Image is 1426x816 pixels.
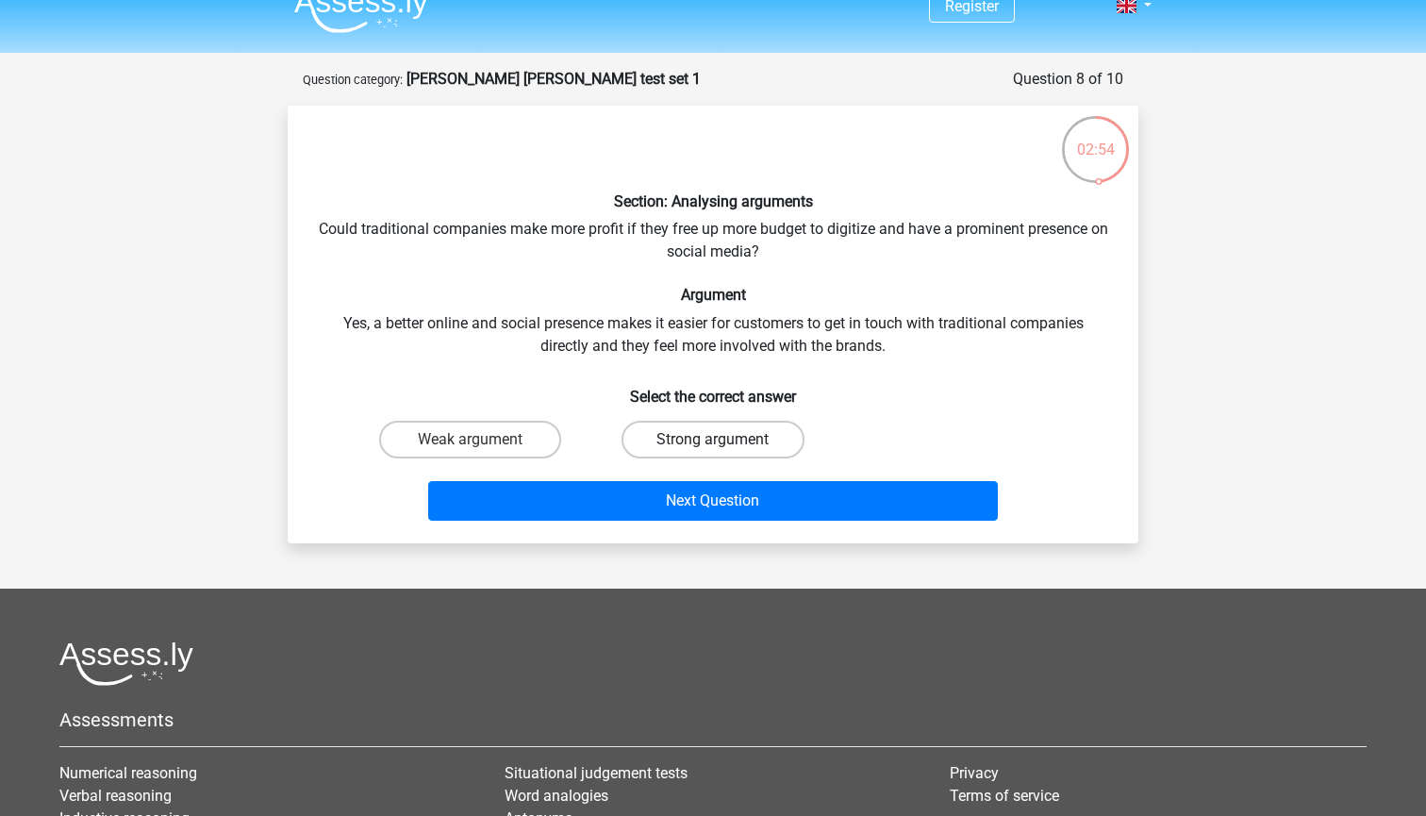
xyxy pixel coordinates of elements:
img: Assessly logo [59,641,193,686]
a: Privacy [950,764,999,782]
label: Weak argument [379,421,561,458]
a: Situational judgement tests [505,764,688,782]
h6: Argument [318,286,1108,304]
h5: Assessments [59,708,1367,731]
div: Question 8 of 10 [1013,68,1123,91]
a: Terms of service [950,787,1059,805]
div: 02:54 [1060,114,1131,161]
a: Numerical reasoning [59,764,197,782]
strong: [PERSON_NAME] [PERSON_NAME] test set 1 [406,70,701,88]
small: Question category: [303,73,403,87]
button: Next Question [428,481,999,521]
h6: Select the correct answer [318,373,1108,406]
a: Word analogies [505,787,608,805]
label: Strong argument [622,421,804,458]
a: Verbal reasoning [59,787,172,805]
h6: Section: Analysing arguments [318,192,1108,210]
div: Could traditional companies make more profit if they free up more budget to digitize and have a p... [295,121,1131,528]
